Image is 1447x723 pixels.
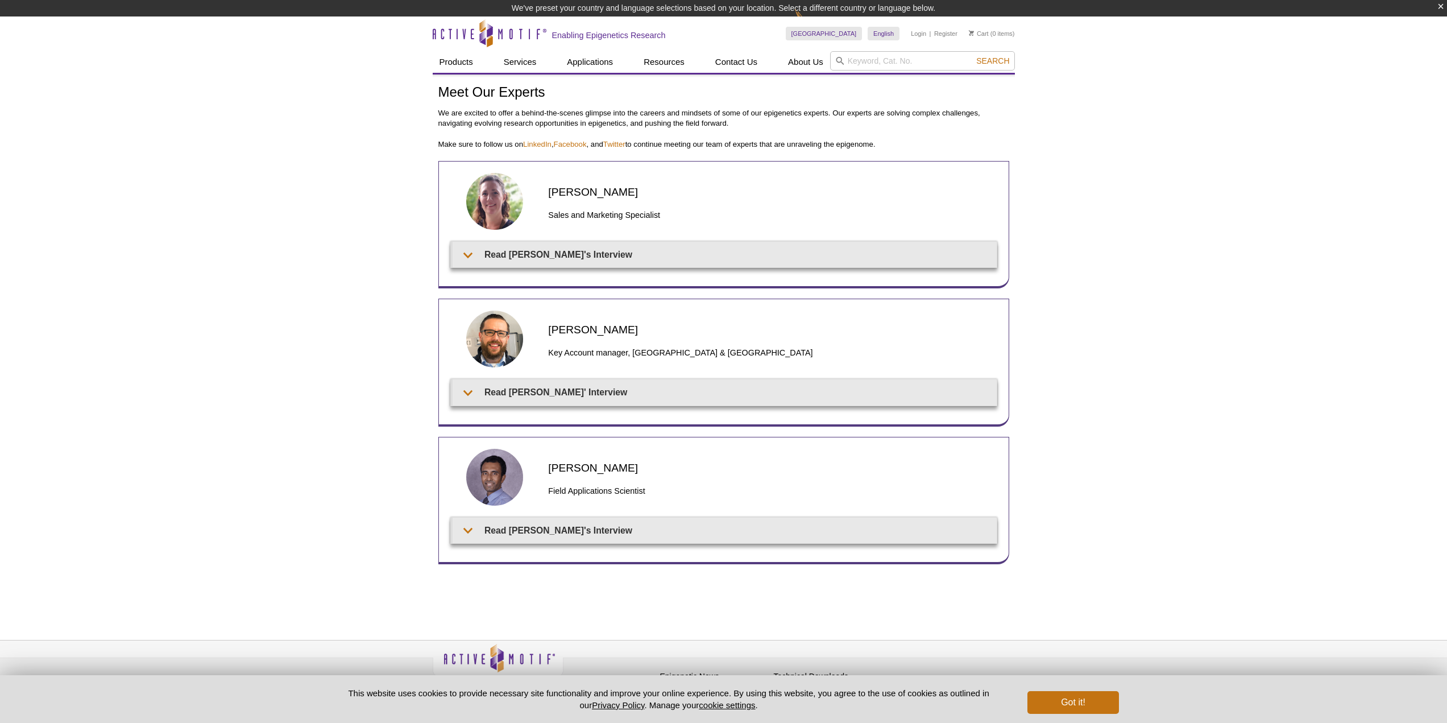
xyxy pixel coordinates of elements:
[976,56,1009,65] span: Search
[830,51,1015,71] input: Keyword, Cat. No.
[453,518,997,543] summary: Read [PERSON_NAME]'s Interview
[569,670,613,687] a: Privacy Policy
[497,51,544,73] a: Services
[466,173,523,230] img: Anne-Sophie Berthomieu headshot
[438,108,1009,129] p: We are excited to offer a behind-the-scenes glimpse into the careers and mindsets of some of our ...
[433,641,563,687] img: Active Motif,
[560,51,620,73] a: Applications
[552,30,666,40] h2: Enabling Epigenetics Research
[592,700,644,710] a: Privacy Policy
[786,27,863,40] a: [GEOGRAPHIC_DATA]
[973,56,1013,66] button: Search
[868,27,899,40] a: English
[1027,691,1118,714] button: Got it!
[934,30,957,38] a: Register
[523,140,552,148] a: LinkedIn
[438,139,1009,150] p: Make sure to follow us on , , and to continue meeting our team of experts that are unraveling the...
[548,208,997,222] h3: Sales and Marketing Specialist
[466,449,523,506] img: Rwik Sen headshot
[888,660,973,685] table: Click to Verify - This site chose Symantec SSL for secure e-commerce and confidential communicati...
[603,140,625,148] a: Twitter
[554,140,587,148] a: Facebook
[548,184,997,200] h2: [PERSON_NAME]
[466,311,523,367] img: Matthias Spiller-Becker headshot
[969,27,1015,40] li: (0 items)
[969,30,974,36] img: Your Cart
[433,51,480,73] a: Products
[453,379,997,405] summary: Read [PERSON_NAME]' Interview
[708,51,764,73] a: Contact Us
[548,322,997,337] h2: [PERSON_NAME]
[969,30,989,38] a: Cart
[930,27,931,40] li: |
[911,30,926,38] a: Login
[699,700,755,710] button: cookie settings
[660,672,768,681] h4: Epigenetic News
[795,9,825,35] img: Change Here
[548,460,997,476] h2: [PERSON_NAME]
[438,85,1009,101] h1: Meet Our Experts
[453,242,997,267] summary: Read [PERSON_NAME]'s Interview
[548,484,997,498] h3: Field Applications Scientist
[548,346,997,360] h3: Key Account manager, [GEOGRAPHIC_DATA] & [GEOGRAPHIC_DATA]
[637,51,691,73] a: Resources
[329,687,1009,711] p: This website uses cookies to provide necessary site functionality and improve your online experie...
[781,51,830,73] a: About Us
[774,672,882,681] h4: Technical Downloads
